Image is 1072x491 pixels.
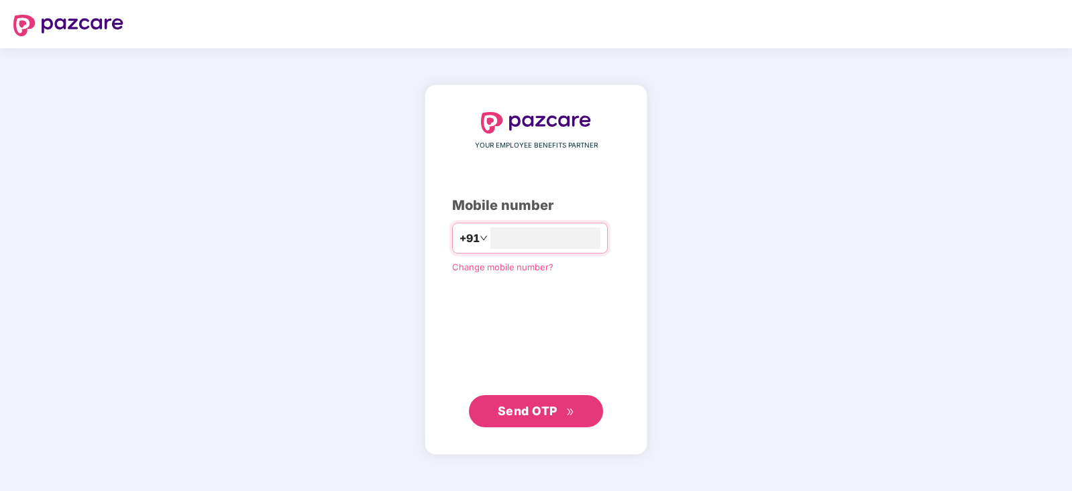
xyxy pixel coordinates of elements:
[452,195,620,216] div: Mobile number
[13,15,123,36] img: logo
[498,404,557,418] span: Send OTP
[469,395,603,427] button: Send OTPdouble-right
[475,140,598,151] span: YOUR EMPLOYEE BENEFITS PARTNER
[452,262,553,272] a: Change mobile number?
[566,408,575,417] span: double-right
[481,112,591,133] img: logo
[480,234,488,242] span: down
[460,230,480,247] span: +91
